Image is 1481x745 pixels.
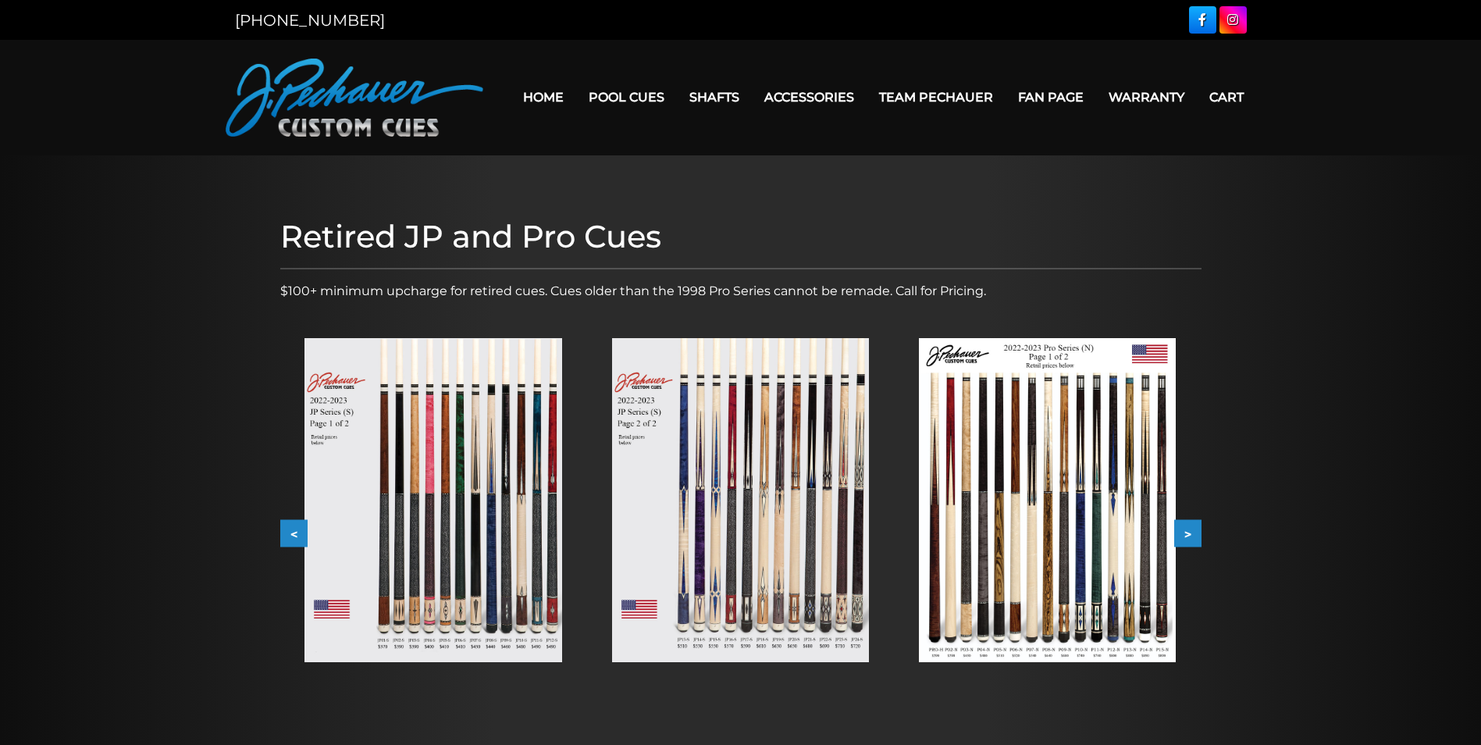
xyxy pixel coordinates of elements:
[280,520,1202,547] div: Carousel Navigation
[867,77,1006,117] a: Team Pechauer
[1006,77,1096,117] a: Fan Page
[280,520,308,547] button: <
[226,59,483,137] img: Pechauer Custom Cues
[576,77,677,117] a: Pool Cues
[235,11,385,30] a: [PHONE_NUMBER]
[511,77,576,117] a: Home
[1096,77,1197,117] a: Warranty
[1197,77,1256,117] a: Cart
[280,282,1202,301] p: $100+ minimum upcharge for retired cues. Cues older than the 1998 Pro Series cannot be remade. Ca...
[677,77,752,117] a: Shafts
[752,77,867,117] a: Accessories
[280,218,1202,255] h1: Retired JP and Pro Cues
[1174,520,1202,547] button: >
